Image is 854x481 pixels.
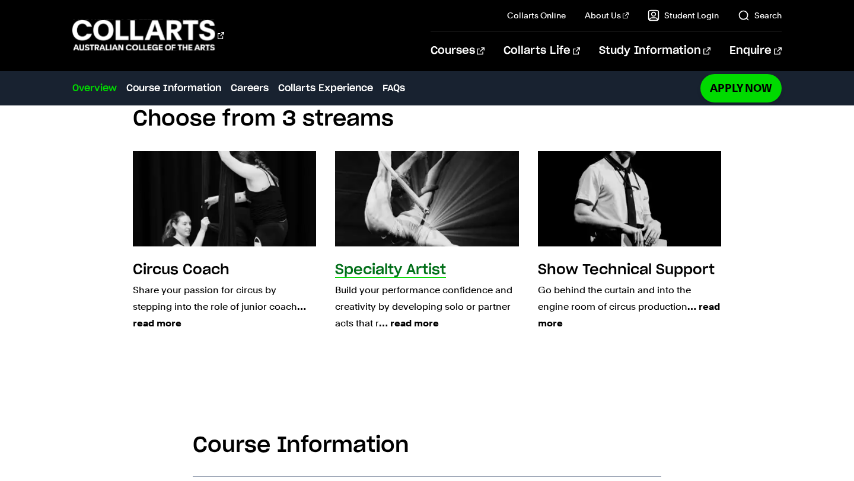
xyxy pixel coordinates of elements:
a: Apply Now [700,74,782,102]
a: About Us [585,9,629,21]
a: FAQs [383,81,405,95]
h3: Show Technical Support [538,263,715,277]
span: … read more [379,318,439,329]
h2: Course Information [193,432,661,458]
a: Courses [431,31,485,70]
h3: Specialty Artist [335,263,446,277]
a: Overview [72,81,117,95]
a: Study Information [599,31,710,70]
a: Course Information [126,81,221,95]
span: … read more [133,301,306,329]
a: Careers [231,81,269,95]
p: Build your performance confidence and creativity by developing solo or partner acts that r [335,282,518,332]
a: Enquire [729,31,781,70]
a: Collarts Online [507,9,566,21]
a: Collarts Experience [278,81,373,95]
span: … read more [538,301,720,329]
a: Search [738,9,782,21]
p: Share your passion for circus by stepping into the role of junior coach [133,282,316,332]
h3: Circus Coach [133,263,230,277]
a: Student Login [648,9,719,21]
div: Go to homepage [72,18,224,52]
p: Go behind the curtain and into the engine room of circus production [538,282,721,332]
a: Collarts Life [504,31,580,70]
h2: Choose from 3 streams [133,106,721,132]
